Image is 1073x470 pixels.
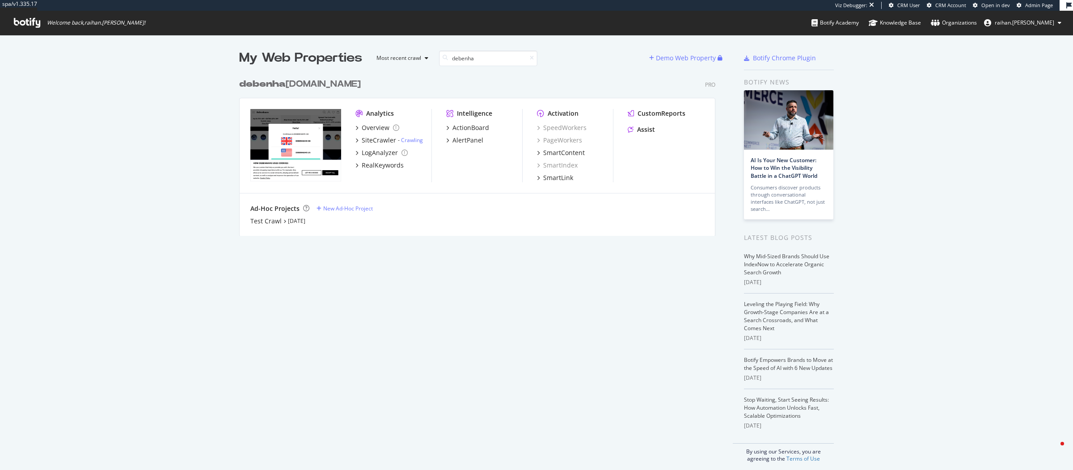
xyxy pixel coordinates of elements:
[628,109,685,118] a: CustomReports
[927,2,966,9] a: CRM Account
[239,49,362,67] div: My Web Properties
[537,136,582,145] a: PageWorkers
[656,54,716,63] div: Demo Web Property
[649,51,718,65] button: Demo Web Property
[981,2,1010,8] span: Open in dev
[935,2,966,8] span: CRM Account
[733,443,834,462] div: By using our Services, you are agreeing to the
[744,422,834,430] div: [DATE]
[744,356,833,372] a: Botify Empowers Brands to Move at the Speed of AI with 6 New Updates
[288,217,305,225] a: [DATE]
[543,173,573,182] div: SmartLink
[897,2,920,8] span: CRM User
[362,148,398,157] div: LogAnalyzer
[362,123,389,132] div: Overview
[355,136,423,145] a: SiteCrawler- Crawling
[47,19,145,26] span: Welcome back, raihan.[PERSON_NAME] !
[869,11,921,35] a: Knowledge Base
[537,123,587,132] a: SpeedWorkers
[744,252,829,276] a: Why Mid-Sized Brands Should Use IndexNow to Accelerate Organic Search Growth
[250,109,341,181] img: debenhams.com
[376,55,421,61] div: Most recent crawl
[323,205,373,212] div: New Ad-Hoc Project
[401,136,423,144] a: Crawling
[452,123,489,132] div: ActionBoard
[537,173,573,182] a: SmartLink
[744,374,834,382] div: [DATE]
[744,300,829,332] a: Leveling the Playing Field: Why Growth-Stage Companies Are at a Search Crossroads, and What Comes...
[649,54,718,62] a: Demo Web Property
[869,18,921,27] div: Knowledge Base
[452,136,483,145] div: AlertPanel
[537,161,578,170] a: SmartIndex
[744,233,834,243] div: Latest Blog Posts
[744,334,834,342] div: [DATE]
[239,78,364,91] a: debenha[DOMAIN_NAME]
[239,67,722,236] div: grid
[355,123,399,132] a: Overview
[446,123,489,132] a: ActionBoard
[637,125,655,134] div: Assist
[744,54,816,63] a: Botify Chrome Plugin
[753,54,816,63] div: Botify Chrome Plugin
[250,204,300,213] div: Ad-Hoc Projects
[744,90,833,150] img: AI Is Your New Customer: How to Win the Visibility Battle in a ChatGPT World
[995,19,1054,26] span: raihan.ahmed
[744,278,834,286] div: [DATE]
[744,77,834,87] div: Botify news
[398,136,423,144] div: -
[537,148,585,157] a: SmartContent
[1043,440,1064,461] iframe: Intercom live chat
[366,109,394,118] div: Analytics
[977,16,1069,30] button: raihan.[PERSON_NAME]
[239,80,286,88] b: debenha
[548,109,579,118] div: Activation
[355,161,404,170] a: RealKeywords
[355,148,408,157] a: LogAnalyzer
[786,455,820,462] a: Terms of Use
[638,109,685,118] div: CustomReports
[457,109,492,118] div: Intelligence
[628,125,655,134] a: Assist
[250,217,282,226] a: Test Crawl
[439,50,537,66] input: Search
[239,78,361,91] div: [DOMAIN_NAME]
[751,184,827,213] div: Consumers discover products through conversational interfaces like ChatGPT, not just search…
[751,156,817,179] a: AI Is Your New Customer: How to Win the Visibility Battle in a ChatGPT World
[1017,2,1053,9] a: Admin Page
[446,136,483,145] a: AlertPanel
[811,18,859,27] div: Botify Academy
[931,11,977,35] a: Organizations
[889,2,920,9] a: CRM User
[973,2,1010,9] a: Open in dev
[362,136,396,145] div: SiteCrawler
[369,51,432,65] button: Most recent crawl
[705,81,715,88] div: Pro
[317,205,373,212] a: New Ad-Hoc Project
[362,161,404,170] div: RealKeywords
[931,18,977,27] div: Organizations
[835,2,867,9] div: Viz Debugger:
[811,11,859,35] a: Botify Academy
[1025,2,1053,8] span: Admin Page
[744,396,829,420] a: Stop Waiting, Start Seeing Results: How Automation Unlocks Fast, Scalable Optimizations
[543,148,585,157] div: SmartContent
